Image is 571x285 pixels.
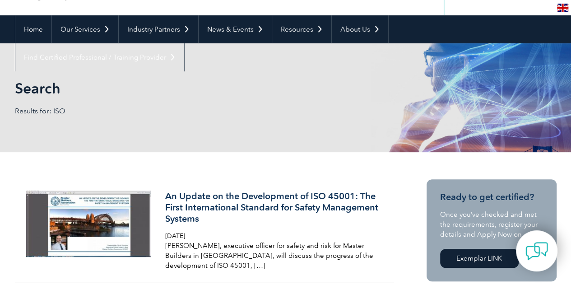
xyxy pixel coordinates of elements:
[15,43,184,71] a: Find Certified Professional / Training Provider
[119,15,198,43] a: Industry Partners
[15,106,286,116] p: Results for: ISO
[440,192,543,203] h3: Ready to get certified?
[440,210,543,239] p: Once you’ve checked and met the requirements, register your details and Apply Now on
[15,15,51,43] a: Home
[15,79,362,97] h1: Search
[165,241,379,271] p: [PERSON_NAME], executive officer for safety and risk for Master Builders in [GEOGRAPHIC_DATA], wi...
[165,191,379,224] h3: An Update on the Development of ISO 45001: The First International Standard for Safety Management...
[557,4,568,12] img: en
[26,191,151,257] img: 687455712-900x480-1-300x160.jpg
[199,15,272,43] a: News & Events
[440,249,519,268] a: Exemplar LINK
[525,240,548,262] img: contact-chat.png
[332,15,388,43] a: About Us
[272,15,331,43] a: Resources
[52,15,118,43] a: Our Services
[15,179,394,282] a: An Update on the Development of ISO 45001: The First International Standard for Safety Management...
[165,232,185,240] span: [DATE]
